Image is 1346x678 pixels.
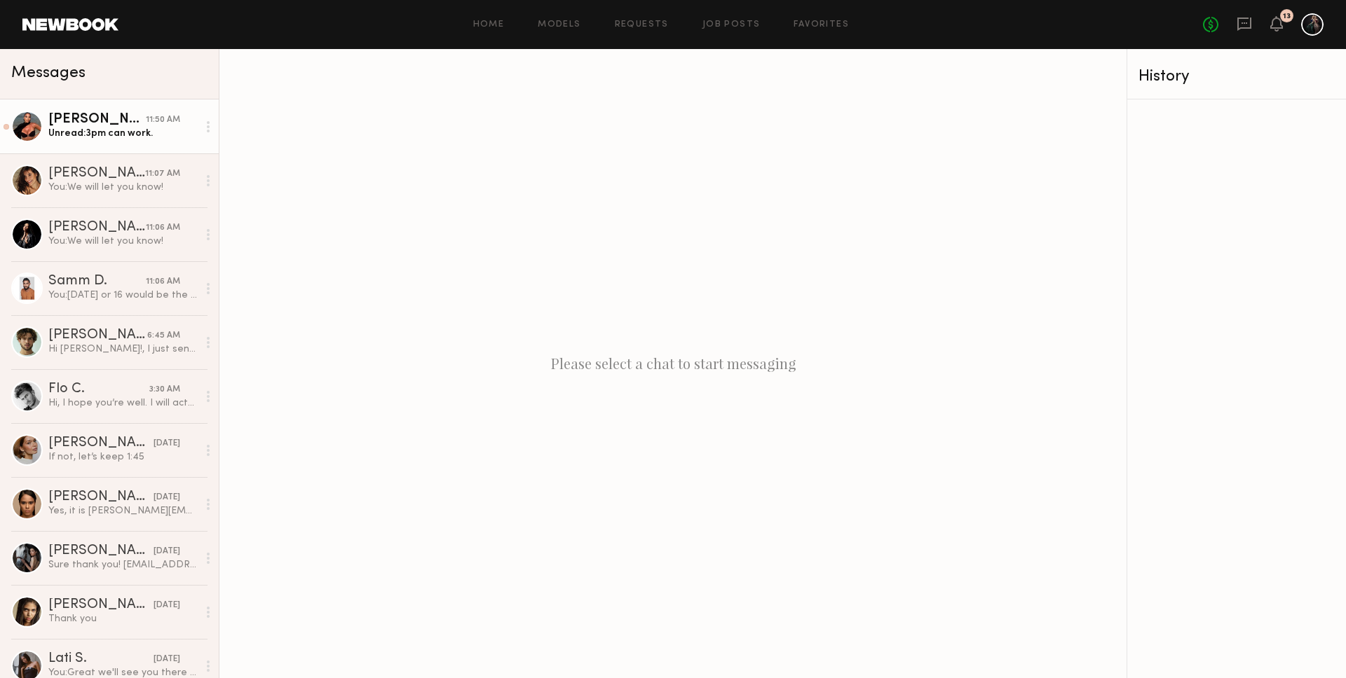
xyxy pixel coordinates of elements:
[146,221,180,235] div: 11:06 AM
[48,558,198,572] div: Sure thank you! [EMAIL_ADDRESS][DOMAIN_NAME]
[48,436,154,450] div: [PERSON_NAME]
[1283,13,1291,20] div: 13
[48,504,198,518] div: Yes, it is [PERSON_NAME][EMAIL_ADDRESS][DOMAIN_NAME], thank you.
[615,20,669,29] a: Requests
[48,221,146,235] div: [PERSON_NAME]
[48,181,198,194] div: You: We will let you know!
[48,450,198,464] div: If not, let’s keep 1:45
[48,544,154,558] div: [PERSON_NAME]
[48,235,198,248] div: You: We will let you know!
[794,20,849,29] a: Favorites
[146,113,180,127] div: 11:50 AM
[48,343,198,356] div: Hi [PERSON_NAME]!, I just send to you by email!
[48,652,154,666] div: Lati S.
[48,490,154,504] div: [PERSON_NAME]
[48,396,198,410] div: Hi, I hope you’re well. I will actually be in [GEOGRAPHIC_DATA] from the 27th until [DATE] and wa...
[48,275,146,289] div: Samm D.
[702,20,761,29] a: Job Posts
[219,49,1127,678] div: Please select a chat to start messaging
[154,437,180,450] div: [DATE]
[146,275,180,289] div: 11:06 AM
[147,329,180,343] div: 6:45 AM
[48,382,149,396] div: Flo C.
[154,599,180,612] div: [DATE]
[154,545,180,558] div: [DATE]
[48,598,154,612] div: [PERSON_NAME]
[473,20,505,29] a: Home
[48,167,145,181] div: [PERSON_NAME]
[48,289,198,302] div: You: [DATE] or 16 would be the show date - $300 per model. Casting Details · Date: [DATE] · Locat...
[11,65,86,81] span: Messages
[145,167,180,181] div: 11:07 AM
[149,383,180,396] div: 3:30 AM
[154,491,180,504] div: [DATE]
[1138,69,1335,85] div: History
[538,20,580,29] a: Models
[48,127,198,140] div: Unread: 3pm can work.
[154,653,180,666] div: [DATE]
[48,113,146,127] div: [PERSON_NAME]
[48,328,147,343] div: [PERSON_NAME]
[48,612,198,625] div: Thank you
